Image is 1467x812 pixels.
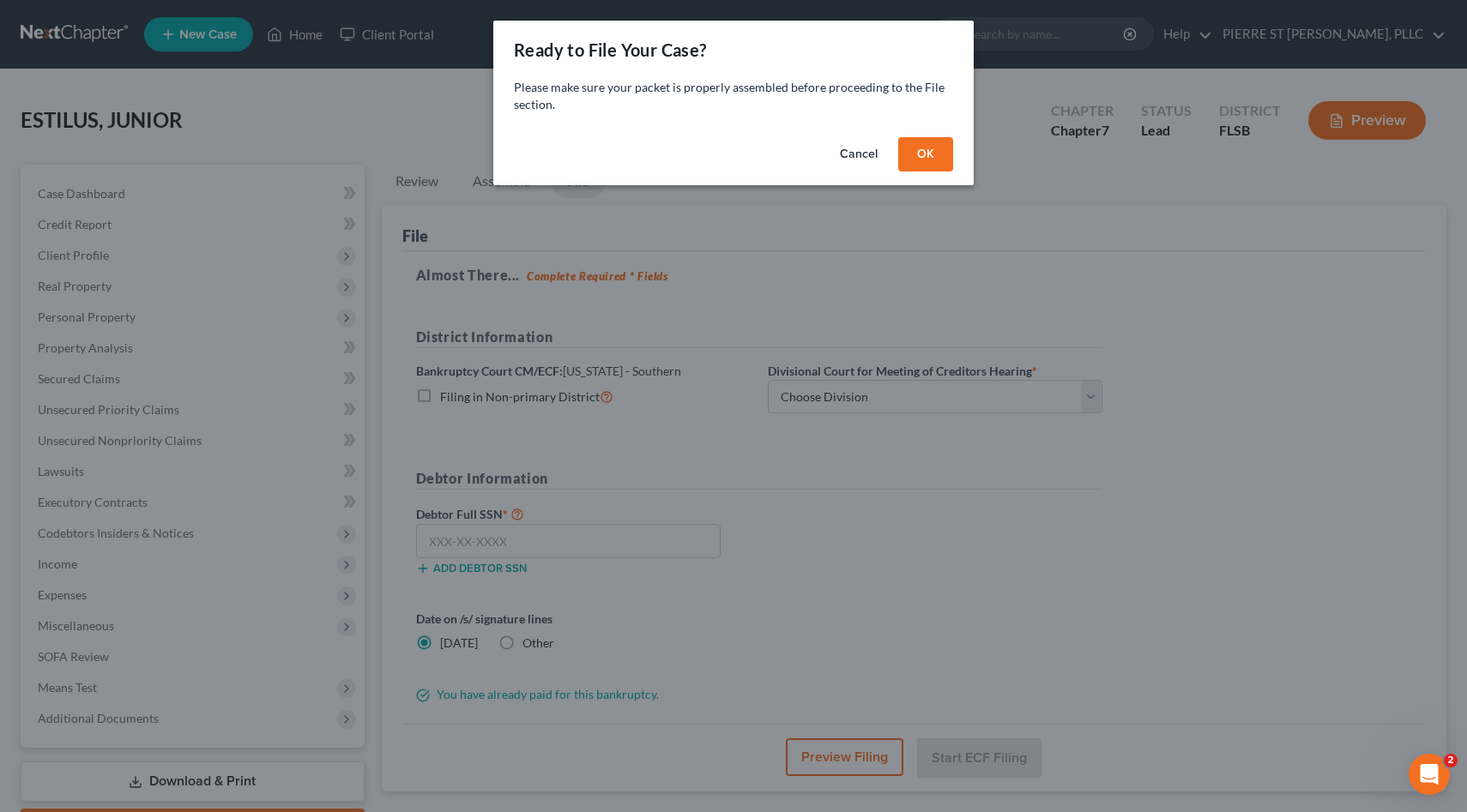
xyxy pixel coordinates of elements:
div: Ready to File Your Case? [514,38,707,62]
span: 2 [1444,754,1458,767]
button: OK [898,137,953,171]
iframe: Intercom live chat [1409,754,1450,795]
p: Please make sure your packet is properly assembled before proceeding to the File section. [514,79,953,113]
button: Cancel [826,137,891,171]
